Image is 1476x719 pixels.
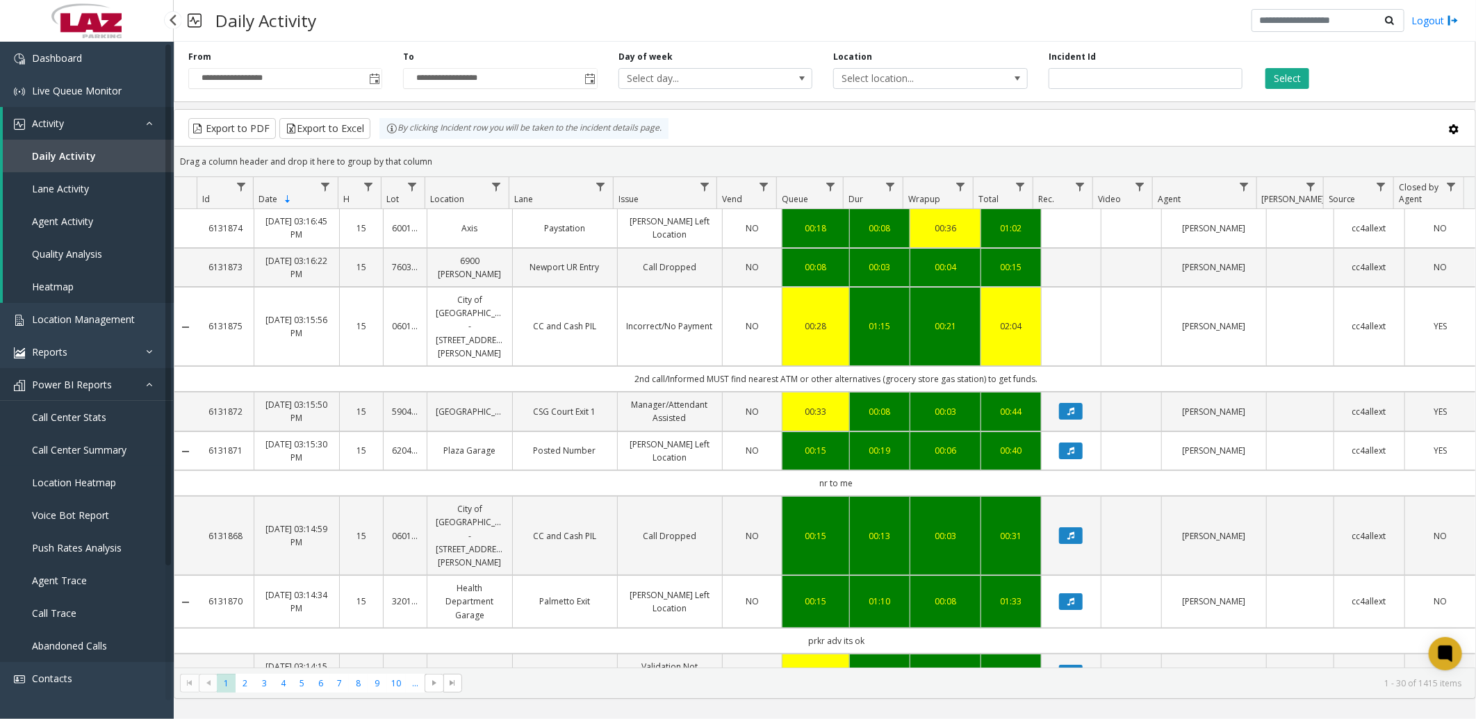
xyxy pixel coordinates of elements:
a: [GEOGRAPHIC_DATA] [436,405,503,418]
a: [DATE] 03:16:22 PM [263,254,330,281]
td: prkr adv its ok [197,628,1475,654]
a: NO [731,529,774,543]
span: Rec. [1038,193,1054,205]
span: Agent [1158,193,1181,205]
img: 'icon' [14,380,25,391]
span: Wrapup [908,193,940,205]
a: 00:31 [990,529,1033,543]
span: Select day... [619,69,773,88]
div: 00:04 [919,261,972,274]
a: YES [1413,320,1467,333]
span: Queue [782,193,808,205]
a: [DATE] 03:16:45 PM [263,215,330,241]
a: Call Dropped [626,261,714,274]
span: Page 11 [406,674,425,693]
img: pageIcon [188,3,202,38]
a: cc4allext [1343,444,1396,457]
span: Page 4 [274,674,293,693]
h3: Daily Activity [208,3,323,38]
a: Parker Filter Menu [1302,177,1320,196]
span: Page 2 [236,674,254,693]
a: NO [1413,222,1467,235]
a: Heatmap [3,270,174,303]
a: 00:33 [791,405,841,418]
span: Quality Analysis [32,247,102,261]
span: Go to the last page [443,674,462,693]
span: Push Rates Analysis [32,541,122,554]
span: Page 5 [293,674,311,693]
span: NO [746,445,759,456]
a: 00:03 [858,261,901,274]
a: 6131873 [206,261,246,274]
a: cc4allext [1343,529,1396,543]
span: Toggle popup [582,69,597,88]
a: cc4allext [1343,405,1396,418]
a: City of [GEOGRAPHIC_DATA] - [STREET_ADDRESS][PERSON_NAME] [436,293,503,360]
a: cc4allext [1343,595,1396,608]
span: Page 10 [387,674,406,693]
a: Vend Filter Menu [755,177,773,196]
a: 01:33 [990,595,1033,608]
a: 00:03 [919,405,972,418]
div: 00:15 [791,595,841,608]
span: YES [1434,445,1447,456]
a: 600101 [392,222,418,235]
span: Page 7 [330,674,349,693]
a: Plaza Garage [436,444,503,457]
a: Collapse Details [174,322,197,333]
a: [DATE] 03:15:50 PM [263,398,330,424]
span: NO [1434,261,1447,273]
a: 00:06 [919,444,972,457]
span: Heatmap [32,280,74,293]
a: Total Filter Menu [1011,177,1030,196]
a: [PERSON_NAME] [1170,667,1258,680]
a: 590478 [392,405,418,418]
a: 00:22 [791,667,841,680]
a: 6131875 [206,320,246,333]
a: 00:08 [791,261,841,274]
span: NO [746,406,759,418]
img: 'icon' [14,119,25,130]
a: Health Department Garage [436,581,503,622]
a: [PERSON_NAME] [1170,444,1258,457]
a: 6131868 [206,529,246,543]
span: Agent Activity [32,215,93,228]
a: YES [1413,405,1467,418]
label: To [403,51,414,63]
a: Wrapup Filter Menu [951,177,970,196]
a: CC and Cash PIL [521,320,609,333]
label: Day of week [618,51,673,63]
span: Dashboard [32,51,82,65]
a: 15 [348,529,375,543]
span: [PERSON_NAME] [1262,193,1325,205]
span: NO [746,320,759,332]
a: 00:15 [791,444,841,457]
span: Toggle popup [366,69,382,88]
a: 6131869 [206,667,246,680]
a: Queue Filter Menu [821,177,840,196]
a: 00:08 [919,595,972,608]
a: NO [731,444,774,457]
a: 00:15 [990,261,1033,274]
a: 00:36 [919,222,972,235]
a: 00:19 [858,444,901,457]
a: [PERSON_NAME] [1170,222,1258,235]
a: 00:18 [791,222,841,235]
div: 00:13 [858,529,901,543]
a: City of [GEOGRAPHIC_DATA] - [STREET_ADDRESS][PERSON_NAME] [436,502,503,569]
span: Vend [723,193,743,205]
span: Video [1098,193,1121,205]
span: Page 6 [311,674,330,693]
a: Posted Number [521,667,609,680]
a: [PERSON_NAME] [1170,261,1258,274]
span: NO [1434,595,1447,607]
span: YES [1434,406,1447,418]
img: 'icon' [14,347,25,358]
a: 6131872 [206,405,246,418]
a: 00:08 [858,405,901,418]
span: Reports [32,345,67,358]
